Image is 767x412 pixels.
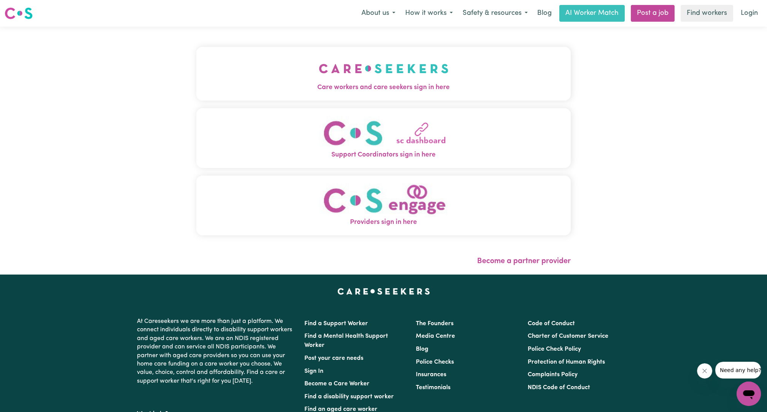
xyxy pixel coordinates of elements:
a: AI Worker Match [559,5,625,22]
a: Blog [533,5,556,22]
button: How it works [400,5,458,21]
span: Need any help? [5,5,46,11]
button: About us [356,5,400,21]
a: Police Check Policy [528,346,581,352]
a: Find a Support Worker [304,321,368,327]
a: Find a disability support worker [304,394,394,400]
a: The Founders [416,321,454,327]
button: Providers sign in here [196,176,571,235]
a: NDIS Code of Conduct [528,385,590,391]
a: Become a partner provider [477,257,571,265]
a: Police Checks [416,359,454,365]
span: Care workers and care seekers sign in here [196,83,571,93]
a: Become a Care Worker [304,381,369,387]
button: Safety & resources [458,5,533,21]
a: Careseekers logo [5,5,33,22]
iframe: Close message [697,363,712,378]
a: Careseekers home page [337,288,430,294]
a: Find workers [681,5,733,22]
a: Code of Conduct [528,321,575,327]
a: Insurances [416,372,446,378]
a: Charter of Customer Service [528,333,608,339]
img: Careseekers logo [5,6,33,20]
p: At Careseekers we are more than just a platform. We connect individuals directly to disability su... [137,314,295,388]
iframe: Message from company [715,362,761,378]
iframe: Button to launch messaging window [737,382,761,406]
a: Post your care needs [304,355,363,361]
span: Support Coordinators sign in here [196,150,571,160]
span: Providers sign in here [196,217,571,227]
a: Protection of Human Rights [528,359,605,365]
a: Find a Mental Health Support Worker [304,333,388,348]
button: Support Coordinators sign in here [196,108,571,168]
a: Testimonials [416,385,450,391]
a: Post a job [631,5,675,22]
a: Blog [416,346,428,352]
a: Sign In [304,368,323,374]
a: Media Centre [416,333,455,339]
a: Login [736,5,762,22]
button: Care workers and care seekers sign in here [196,47,571,100]
a: Complaints Policy [528,372,578,378]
